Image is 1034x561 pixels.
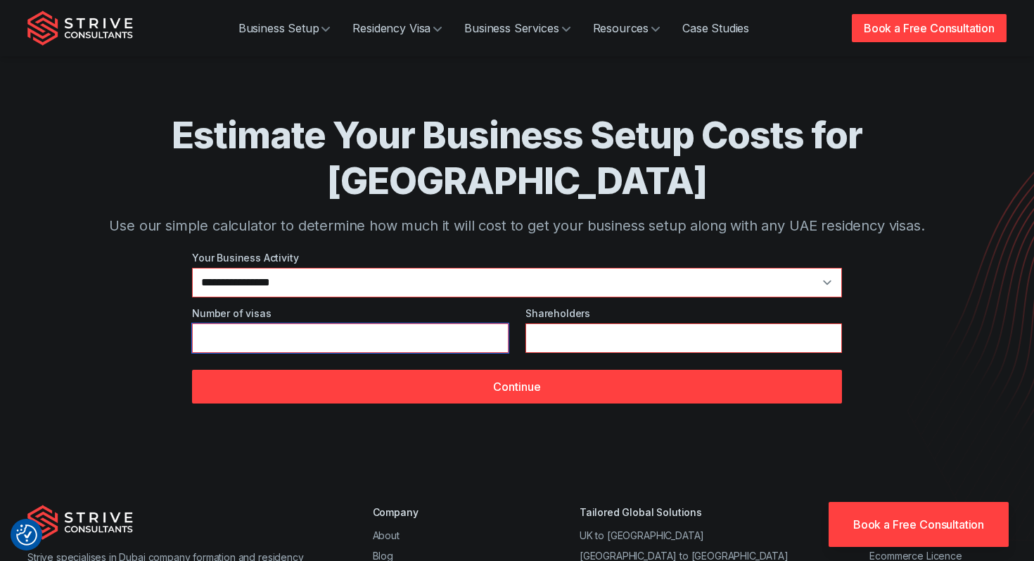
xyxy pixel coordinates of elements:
a: Business Setup [227,14,342,42]
img: Revisit consent button [16,524,37,546]
div: Company [373,505,499,520]
a: Book a Free Consultation [852,14,1007,42]
button: Continue [192,370,842,404]
a: Residency Visa [341,14,453,42]
a: Resources [582,14,672,42]
p: Use our simple calculator to determine how much it will cost to get your business setup along wit... [84,215,950,236]
label: Number of visas [192,306,509,321]
a: Book a Free Consultation [829,502,1009,547]
h1: Estimate Your Business Setup Costs for [GEOGRAPHIC_DATA] [84,112,950,204]
button: Consent Preferences [16,524,37,546]
label: Shareholders [525,306,842,321]
a: UK to [GEOGRAPHIC_DATA] [580,529,704,541]
img: Strive Consultants [27,11,133,46]
label: Your Business Activity [192,250,842,265]
img: Strive Consultants [27,505,133,540]
div: Tailored Global Solutions [580,505,789,520]
a: About [373,529,400,541]
a: Business Services [453,14,581,42]
a: Case Studies [671,14,760,42]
